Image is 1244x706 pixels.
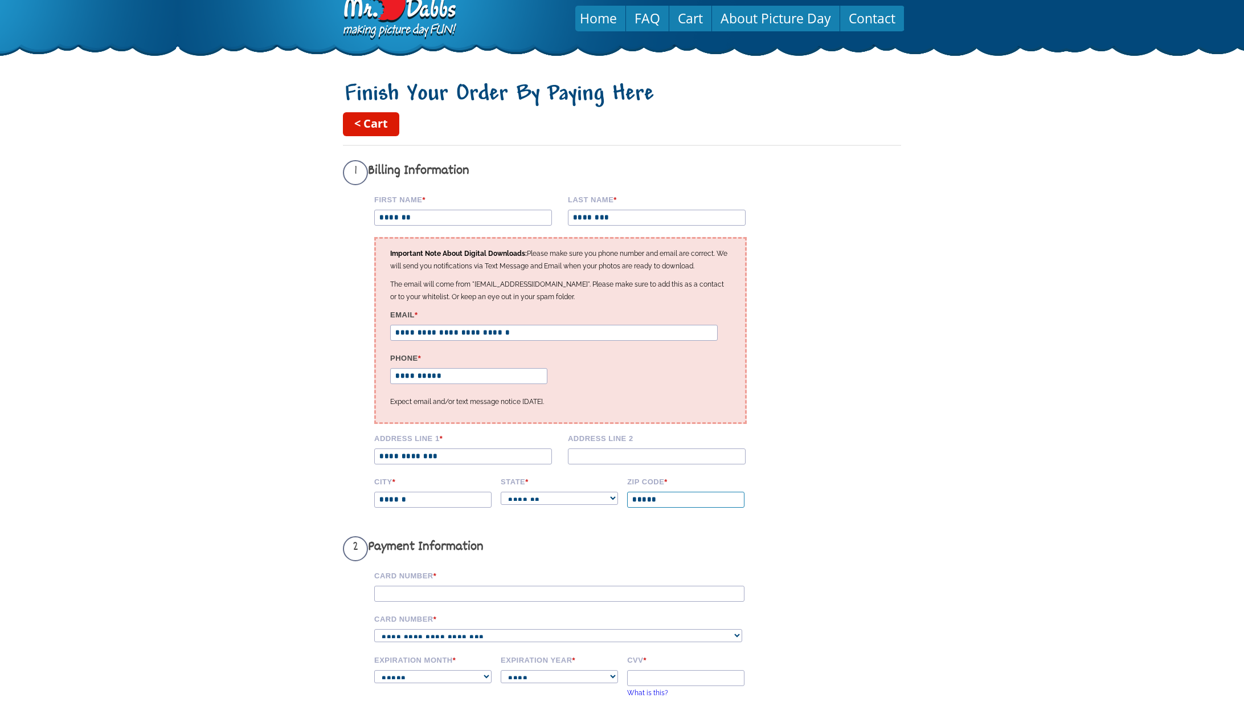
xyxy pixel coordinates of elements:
a: What is this? [627,689,668,697]
h1: Finish Your Order By Paying Here [343,81,901,108]
label: Expiration Month [374,654,493,664]
h3: Billing Information [343,160,762,185]
label: Last name [568,194,754,204]
strong: Important Note About Digital Downloads: [390,250,527,258]
a: FAQ [626,5,669,32]
label: Address Line 1 [374,432,560,443]
label: Phone [390,352,554,362]
a: About Picture Day [712,5,840,32]
a: Cart [669,5,711,32]
p: The email will come from "[EMAIL_ADDRESS][DOMAIN_NAME]". Please make sure to add this as a contac... [390,278,731,303]
label: CVV [627,654,746,664]
label: Email [390,309,731,319]
span: 1 [343,160,368,185]
p: Please make sure you phone number and email are correct. We will send you notifications via Text ... [390,247,731,272]
span: 2 [343,536,368,561]
label: Card Number [374,613,762,623]
a: < Cart [343,112,399,136]
label: Expiration Year [501,654,619,664]
label: Card Number [374,570,762,580]
a: Home [571,5,625,32]
a: Contact [840,5,904,32]
label: First Name [374,194,560,204]
h3: Payment Information [343,536,762,561]
label: Address Line 2 [568,432,754,443]
p: Expect email and/or text message notice [DATE]. [390,395,731,408]
label: City [374,476,493,486]
label: State [501,476,619,486]
label: Zip code [627,476,746,486]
